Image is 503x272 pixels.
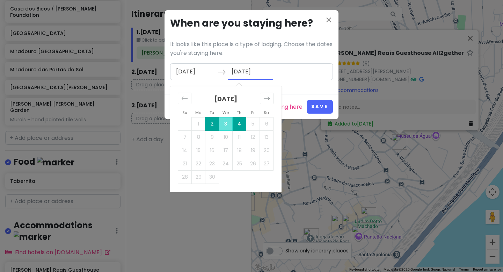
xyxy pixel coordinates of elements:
td: Selected. Wednesday, September 3, 2025 [219,117,233,130]
small: Sa [264,110,269,115]
td: Not available. Thursday, September 11, 2025 [233,130,246,144]
td: Not available. Sunday, September 21, 2025 [178,157,192,170]
div: Move backward to switch to the previous month. [178,93,191,104]
td: Not available. Tuesday, September 9, 2025 [205,130,219,144]
td: Not available. Monday, September 29, 2025 [192,170,205,184]
input: Check-out [228,64,273,80]
td: Selected as start date. Tuesday, September 2, 2025 [205,117,219,130]
strong: [DATE] [214,94,237,103]
td: Not available. Monday, September 8, 2025 [192,130,205,144]
td: Not available. Friday, September 12, 2025 [246,130,260,144]
input: Check-in [172,64,218,80]
td: Not available. Thursday, September 25, 2025 [233,157,246,170]
small: Th [237,110,241,115]
td: Not available. Sunday, September 7, 2025 [178,130,192,144]
td: Not available. Monday, September 15, 2025 [192,144,205,157]
small: Tu [210,110,214,115]
small: Fr [251,110,255,115]
div: Calendar [170,86,282,192]
td: Not available. Monday, September 22, 2025 [192,157,205,170]
td: Not available. Monday, September 1, 2025 [192,117,205,130]
td: Not available. Wednesday, September 24, 2025 [219,157,233,170]
td: Not available. Tuesday, September 16, 2025 [205,144,219,157]
td: Not available. Thursday, September 18, 2025 [233,144,246,157]
small: We [223,110,229,115]
td: Not available. Sunday, September 14, 2025 [178,144,192,157]
td: Not available. Friday, September 5, 2025 [246,117,260,130]
div: Move forward to switch to the next month. [260,93,274,104]
i: close [325,16,333,24]
td: Not available. Tuesday, September 30, 2025 [205,170,219,184]
small: Su [182,110,187,115]
td: Not available. Friday, September 19, 2025 [246,144,260,157]
td: Not available. Sunday, September 28, 2025 [178,170,192,184]
td: Not available. Saturday, September 27, 2025 [260,157,274,170]
td: Not available. Saturday, September 20, 2025 [260,144,274,157]
td: Not available. Wednesday, September 17, 2025 [219,144,233,157]
td: Not available. Tuesday, September 23, 2025 [205,157,219,170]
td: Not available. Wednesday, September 10, 2025 [219,130,233,144]
td: Not available. Saturday, September 13, 2025 [260,130,274,144]
td: Not available. Saturday, September 6, 2025 [260,117,274,130]
button: Save [307,100,333,114]
td: Selected as end date. Thursday, September 4, 2025 [233,117,246,130]
button: Close [325,16,333,26]
small: Mo [195,110,201,115]
h3: When are you staying here? [170,16,333,31]
td: Not available. Friday, September 26, 2025 [246,157,260,170]
p: It looks like this place is a type of lodging. Choose the dates you're staying here: [170,40,333,58]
